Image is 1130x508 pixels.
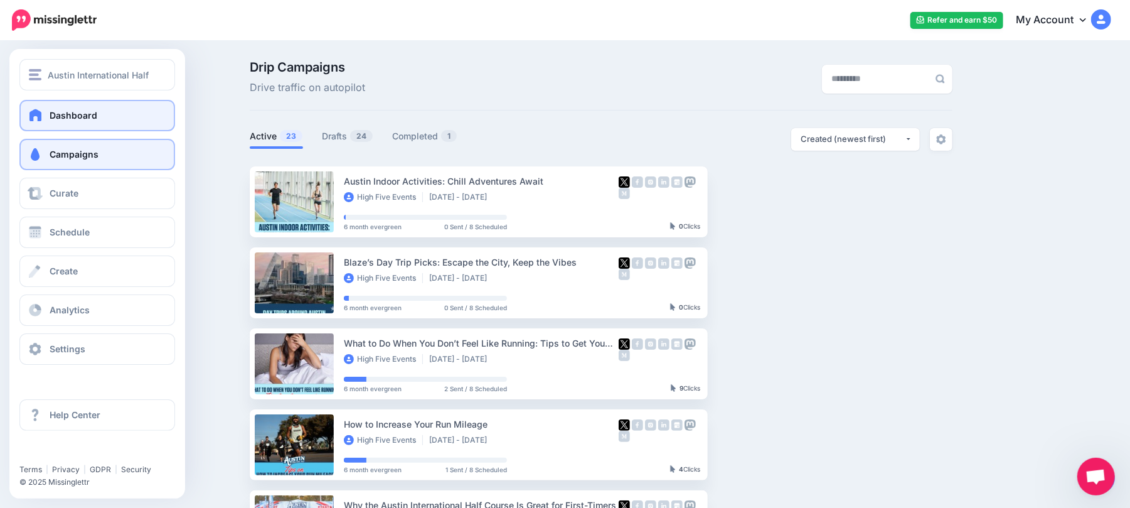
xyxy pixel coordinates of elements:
a: Curate [19,178,175,209]
span: 6 month evergreen [344,467,402,473]
img: instagram-grey-square.png [645,419,656,431]
a: Help Center [19,399,175,431]
b: 9 [680,384,683,392]
img: google_business-grey-square.png [671,419,683,431]
img: facebook-grey-square.png [632,257,643,269]
a: Terms [19,465,42,474]
b: 4 [679,465,683,473]
span: 6 month evergreen [344,305,402,311]
li: © 2025 Missinglettr [19,476,183,489]
div: How to Increase Your Run Mileage [344,417,619,431]
span: | [83,465,86,474]
div: Clicks [670,466,700,473]
img: pointer-grey-darker.png [670,222,676,230]
button: Austin International Half [19,59,175,90]
div: Open chat [1077,458,1115,495]
img: mastodon-grey-square.png [685,176,696,188]
li: [DATE] - [DATE] [429,354,493,364]
img: linkedin-grey-square.png [658,338,669,350]
img: pointer-grey-darker.png [671,384,676,392]
img: instagram-grey-square.png [645,257,656,269]
li: [DATE] - [DATE] [429,273,493,283]
img: medium-grey-square.png [619,269,630,280]
img: medium-grey-square.png [619,188,630,199]
b: 0 [679,222,683,230]
div: Blaze’s Day Trip Picks: Escape the City, Keep the Vibes [344,255,619,269]
div: Austin Indoor Activities: Chill Adventures Await [344,174,619,188]
a: GDPR [90,465,111,474]
span: Help Center [50,409,100,420]
img: facebook-grey-square.png [632,419,643,431]
span: 24 [350,130,373,142]
img: mastodon-grey-square.png [685,257,696,269]
b: 0 [679,303,683,311]
span: 6 month evergreen [344,224,402,230]
a: Drafts24 [322,129,373,144]
span: Schedule [50,227,90,237]
span: Austin International Half [48,68,149,82]
span: Campaigns [50,149,99,159]
img: instagram-grey-square.png [645,338,656,350]
img: google_business-grey-square.png [671,338,683,350]
img: twitter-square.png [619,419,630,431]
a: Active23 [250,129,303,144]
span: 2 Sent / 8 Scheduled [444,386,507,392]
img: twitter-square.png [619,176,630,188]
div: Clicks [670,304,700,311]
a: Schedule [19,217,175,248]
a: Completed1 [392,129,457,144]
span: 23 [280,130,302,142]
img: linkedin-grey-square.png [658,419,669,431]
img: google_business-grey-square.png [671,257,683,269]
span: 1 [441,130,457,142]
div: Clicks [670,223,700,230]
li: High Five Events [344,192,423,202]
span: | [46,465,48,474]
div: Created (newest first) [801,133,905,145]
img: settings-grey.png [936,134,946,144]
a: Refer and earn $50 [910,12,1003,29]
iframe: Twitter Follow Button [19,446,115,459]
a: Analytics [19,295,175,326]
img: instagram-grey-square.png [645,176,656,188]
span: Settings [50,343,85,354]
img: pointer-grey-darker.png [670,303,676,311]
img: menu.png [29,69,41,80]
span: Drip Campaigns [250,61,365,73]
div: Clicks [671,385,700,392]
img: facebook-grey-square.png [632,338,643,350]
div: What to Do When You Don’t Feel Like Running: Tips to Get You Moving [344,336,619,350]
button: Created (newest first) [791,128,920,151]
img: Missinglettr [12,9,97,31]
img: medium-grey-square.png [619,350,630,361]
img: mastodon-grey-square.png [685,419,696,431]
a: Campaigns [19,139,175,170]
img: twitter-square.png [619,338,630,350]
img: search-grey-6.png [935,74,945,84]
span: Analytics [50,305,90,315]
img: medium-grey-square.png [619,431,630,442]
li: [DATE] - [DATE] [429,192,493,202]
img: google_business-grey-square.png [671,176,683,188]
li: High Five Events [344,435,423,445]
span: Dashboard [50,110,97,121]
a: Security [121,465,151,474]
span: Drive traffic on autopilot [250,80,365,96]
a: Privacy [52,465,80,474]
span: Curate [50,188,78,198]
img: linkedin-grey-square.png [658,176,669,188]
span: 0 Sent / 8 Scheduled [444,224,507,230]
span: Create [50,266,78,276]
span: 1 Sent / 8 Scheduled [445,467,507,473]
li: [DATE] - [DATE] [429,435,493,445]
span: 6 month evergreen [344,386,402,392]
img: linkedin-grey-square.png [658,257,669,269]
a: Dashboard [19,100,175,131]
img: facebook-grey-square.png [632,176,643,188]
a: Create [19,256,175,287]
img: twitter-square.png [619,257,630,269]
span: 0 Sent / 8 Scheduled [444,305,507,311]
li: High Five Events [344,354,423,364]
img: mastodon-grey-square.png [685,338,696,350]
img: pointer-grey-darker.png [670,465,676,473]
